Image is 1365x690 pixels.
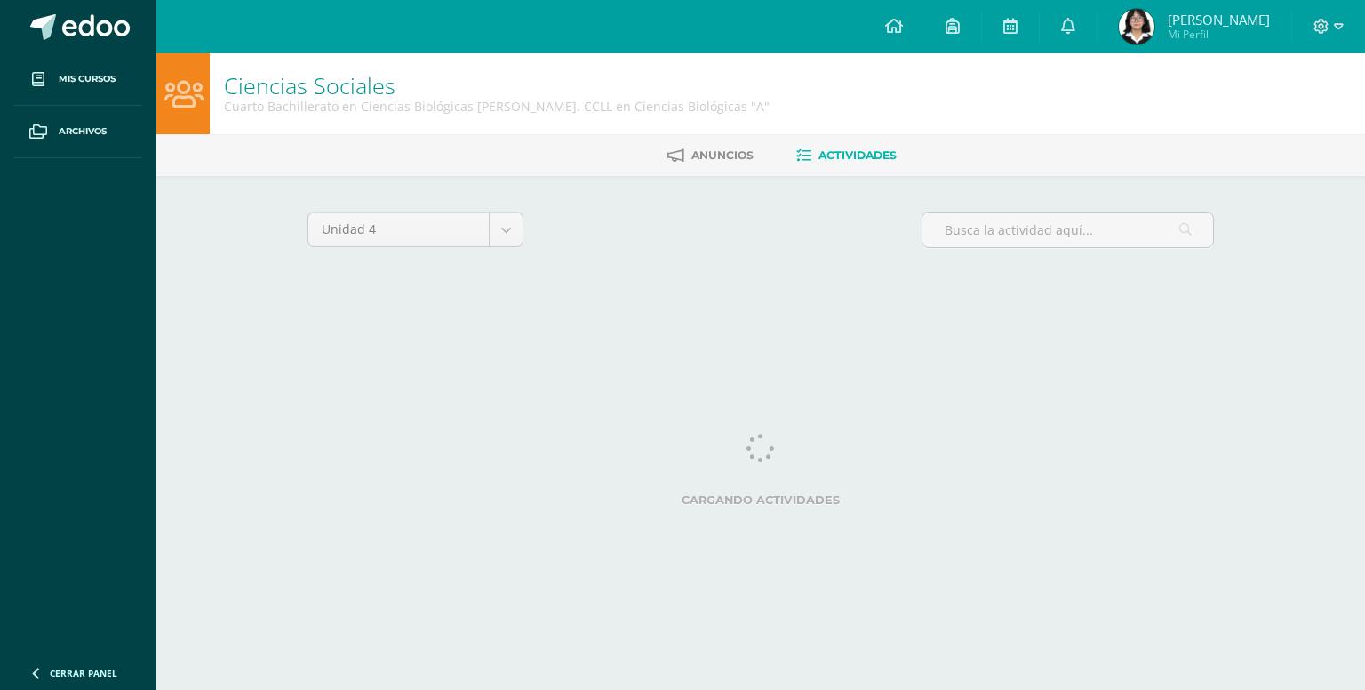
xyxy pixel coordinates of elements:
[14,106,142,158] a: Archivos
[59,72,116,86] span: Mis cursos
[667,141,754,170] a: Anuncios
[1168,11,1270,28] span: [PERSON_NAME]
[59,124,107,139] span: Archivos
[224,70,395,100] a: Ciencias Sociales
[50,667,117,679] span: Cerrar panel
[322,213,475,246] span: Unidad 4
[818,148,897,162] span: Actividades
[224,98,770,115] div: Cuarto Bachillerato en Ciencias Biológicas Bach. CCLL en Ciencias Biológicas 'A'
[796,141,897,170] a: Actividades
[224,73,770,98] h1: Ciencias Sociales
[307,493,1214,507] label: Cargando actividades
[1168,27,1270,42] span: Mi Perfil
[922,213,1213,247] input: Busca la actividad aquí...
[308,213,523,246] a: Unidad 4
[691,148,754,162] span: Anuncios
[1119,9,1154,44] img: 21e132ea44f3c8be947f0ab75521996e.png
[14,53,142,106] a: Mis cursos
